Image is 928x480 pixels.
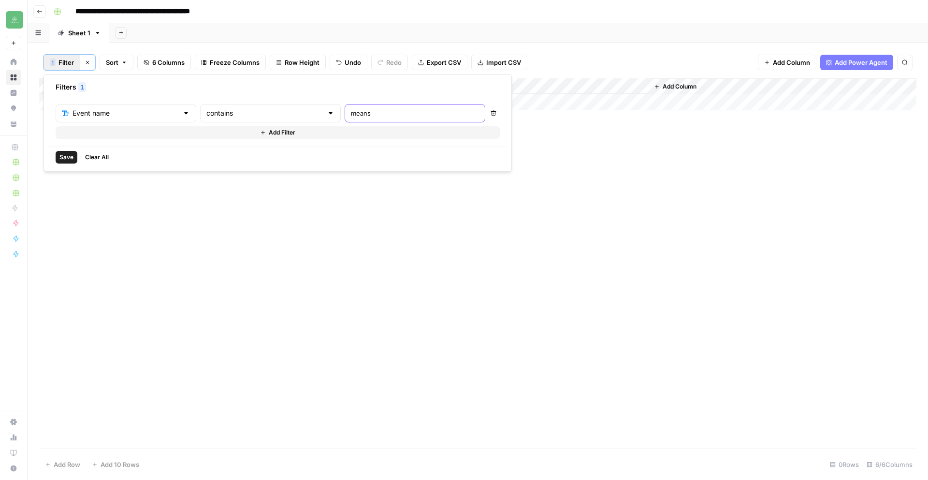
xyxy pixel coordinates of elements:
[6,461,21,476] button: Help + Support
[56,151,77,164] button: Save
[773,58,810,67] span: Add Column
[6,70,21,85] a: Browse
[269,128,295,137] span: Add Filter
[81,151,113,164] button: Clear All
[43,55,80,70] button: 1Filter
[270,55,326,70] button: Row Height
[6,445,21,461] a: Learning Hub
[6,85,21,101] a: Insights
[72,108,178,118] input: Event name
[6,430,21,445] a: Usage
[39,457,86,472] button: Add Row
[6,54,21,70] a: Home
[86,457,145,472] button: Add 10 Rows
[6,116,21,132] a: Your Data
[101,460,139,469] span: Add 10 Rows
[80,82,84,92] span: 1
[100,55,133,70] button: Sort
[820,55,893,70] button: Add Power Agent
[863,457,916,472] div: 6/6 Columns
[471,55,527,70] button: Import CSV
[758,55,816,70] button: Add Column
[206,108,323,118] input: contains
[330,55,367,70] button: Undo
[6,11,23,29] img: Distru Logo
[6,101,21,116] a: Opportunities
[106,58,118,67] span: Sort
[386,58,402,67] span: Redo
[195,55,266,70] button: Freeze Columns
[835,58,887,67] span: Add Power Agent
[51,59,54,66] span: 1
[59,153,73,162] span: Save
[48,78,507,96] div: Filters
[85,153,109,162] span: Clear All
[68,28,90,38] div: Sheet 1
[650,80,700,93] button: Add Column
[56,126,500,139] button: Add Filter
[49,23,109,43] a: Sheet 1
[43,74,512,172] div: 1Filter
[6,8,21,32] button: Workspace: Distru
[371,55,408,70] button: Redo
[137,55,191,70] button: 6 Columns
[54,460,80,469] span: Add Row
[663,82,696,91] span: Add Column
[58,58,74,67] span: Filter
[486,58,521,67] span: Import CSV
[427,58,461,67] span: Export CSV
[345,58,361,67] span: Undo
[412,55,467,70] button: Export CSV
[6,414,21,430] a: Settings
[210,58,260,67] span: Freeze Columns
[50,59,56,66] div: 1
[826,457,863,472] div: 0 Rows
[285,58,319,67] span: Row Height
[152,58,185,67] span: 6 Columns
[78,82,86,92] div: 1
